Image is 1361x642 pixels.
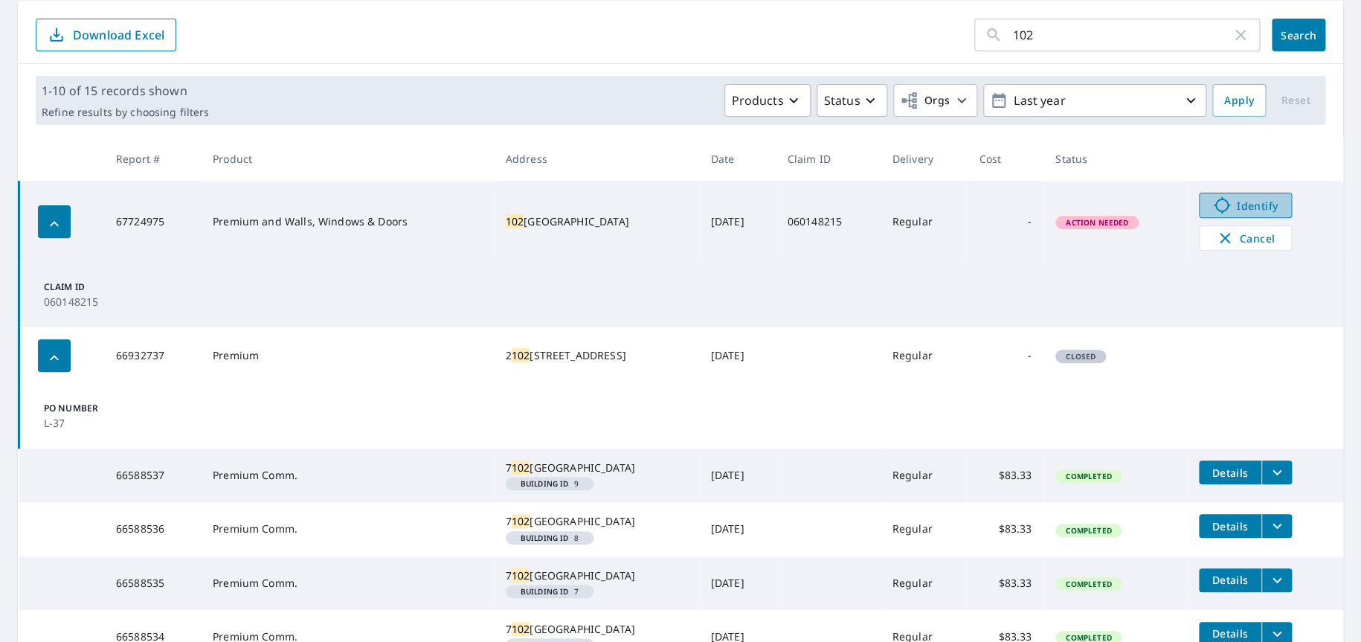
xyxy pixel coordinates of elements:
p: Last year [1008,88,1182,114]
button: Download Excel [36,19,176,51]
span: 9 [512,480,588,487]
button: detailsBtn-66588535 [1199,568,1261,592]
button: detailsBtn-66588536 [1199,514,1261,538]
mark: 102 [512,348,530,362]
span: Cancel [1214,229,1276,247]
button: Apply [1212,84,1266,117]
th: Cost [967,137,1043,181]
button: filesDropdownBtn-66588537 [1261,460,1292,484]
td: Premium Comm. [201,502,494,556]
button: filesDropdownBtn-66588536 [1261,514,1292,538]
td: [DATE] [699,502,776,556]
button: Status [817,84,887,117]
th: Delivery [881,137,968,181]
span: Identify [1209,196,1282,214]
mark: 102 [512,460,530,475]
div: 7 [GEOGRAPHIC_DATA] [506,622,687,637]
span: Completed [1057,525,1120,536]
td: Regular [881,502,968,556]
td: - [967,181,1043,263]
th: Product [201,137,494,181]
td: 66932737 [104,327,201,384]
p: Download Excel [73,27,164,43]
em: Building ID [521,588,569,595]
td: Premium Comm. [201,556,494,610]
td: Premium Comm. [201,449,494,502]
span: Closed [1057,351,1104,362]
span: Orgs [900,92,950,110]
td: Regular [881,449,968,502]
div: 2 [STREET_ADDRESS] [506,348,687,363]
a: Identify [1199,193,1292,218]
span: Search [1284,28,1313,42]
button: Orgs [893,84,977,117]
span: Completed [1057,471,1120,481]
button: detailsBtn-66588537 [1199,460,1261,484]
td: [DATE] [699,556,776,610]
p: PO Number [44,402,127,415]
button: Search [1272,19,1325,51]
mark: 102 [512,568,530,582]
p: 060148215 [44,294,127,309]
td: 060148215 [776,181,881,263]
p: L-37 [44,415,127,431]
th: Address [494,137,699,181]
th: Claim ID [776,137,881,181]
td: [DATE] [699,327,776,384]
td: [DATE] [699,449,776,502]
td: $83.33 [967,502,1043,556]
td: $83.33 [967,556,1043,610]
mark: 102 [506,214,524,228]
span: 8 [512,534,588,542]
em: Building ID [521,534,569,542]
span: Apply [1224,92,1254,110]
button: Cancel [1199,225,1292,251]
span: Details [1208,573,1252,587]
th: Report # [104,137,201,181]
span: Details [1208,519,1252,533]
td: - [967,327,1043,384]
td: $83.33 [967,449,1043,502]
th: Date [699,137,776,181]
td: Regular [881,181,968,263]
td: 66588535 [104,556,201,610]
button: Products [724,84,811,117]
span: Details [1208,626,1252,641]
p: Status [823,92,860,109]
mark: 102 [512,514,530,528]
em: Building ID [521,480,569,487]
td: 67724975 [104,181,201,263]
td: 66588536 [104,502,201,556]
span: 7 [512,588,588,595]
div: 7 [GEOGRAPHIC_DATA] [506,568,687,583]
td: Regular [881,556,968,610]
span: Details [1208,466,1252,480]
p: 1-10 of 15 records shown [42,82,209,100]
span: Completed [1057,579,1120,589]
input: Address, Report #, Claim ID, etc. [1013,14,1232,56]
p: Claim ID [44,280,127,294]
p: Products [731,92,783,109]
td: Regular [881,327,968,384]
td: 66588537 [104,449,201,502]
p: Refine results by choosing filters [42,106,209,119]
div: [GEOGRAPHIC_DATA] [506,214,687,229]
td: Premium and Walls, Windows & Doors [201,181,494,263]
div: 7 [GEOGRAPHIC_DATA] [506,460,687,475]
button: filesDropdownBtn-66588535 [1261,568,1292,592]
mark: 102 [512,622,530,636]
button: Last year [983,84,1206,117]
td: [DATE] [699,181,776,263]
th: Status [1043,137,1187,181]
div: 7 [GEOGRAPHIC_DATA] [506,514,687,529]
span: Action Needed [1057,217,1137,228]
td: Premium [201,327,494,384]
